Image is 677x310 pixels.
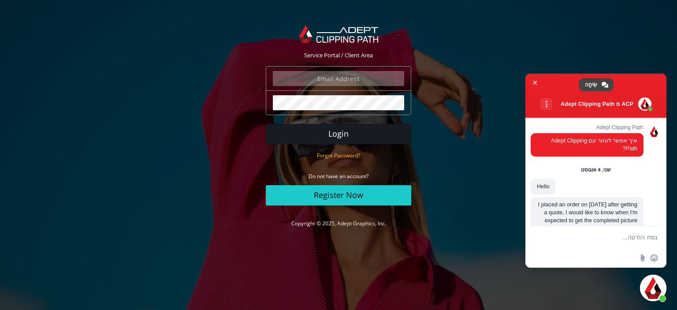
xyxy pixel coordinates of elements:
a: Forgot Password? [317,151,360,159]
span: Hello [537,183,550,190]
span: Service Portal / Client Area [304,51,373,59]
span: Adept Clipping Path [531,124,644,131]
img: Adept Graphics [299,25,378,43]
span: I placed an order on [DATE] after getting a quote, I would like to know when I'm expected to get ... [538,202,637,239]
span: שלח קובץ [639,254,646,261]
span: שִׂיחָה [585,78,597,91]
small: Do not have an account? [309,172,368,180]
a: סגור צ'אט [640,275,666,301]
span: סגור צ'אט [531,78,540,87]
small: Forgot Password? [317,152,360,159]
input: Email Address [273,71,404,86]
span: איך אפשר לעזור עם Adept Clipping Path? [551,138,637,152]
button: Login [266,124,411,144]
span: הוספת אימוג׳י [651,254,658,261]
a: שִׂיחָה [579,78,614,91]
textarea: נסח הודעה... [552,226,658,248]
a: Register Now [266,185,411,205]
a: Copyright © 2025, Adept Graphics, Inc. [291,220,386,227]
div: שני, 4 אוגוסט [581,168,611,173]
